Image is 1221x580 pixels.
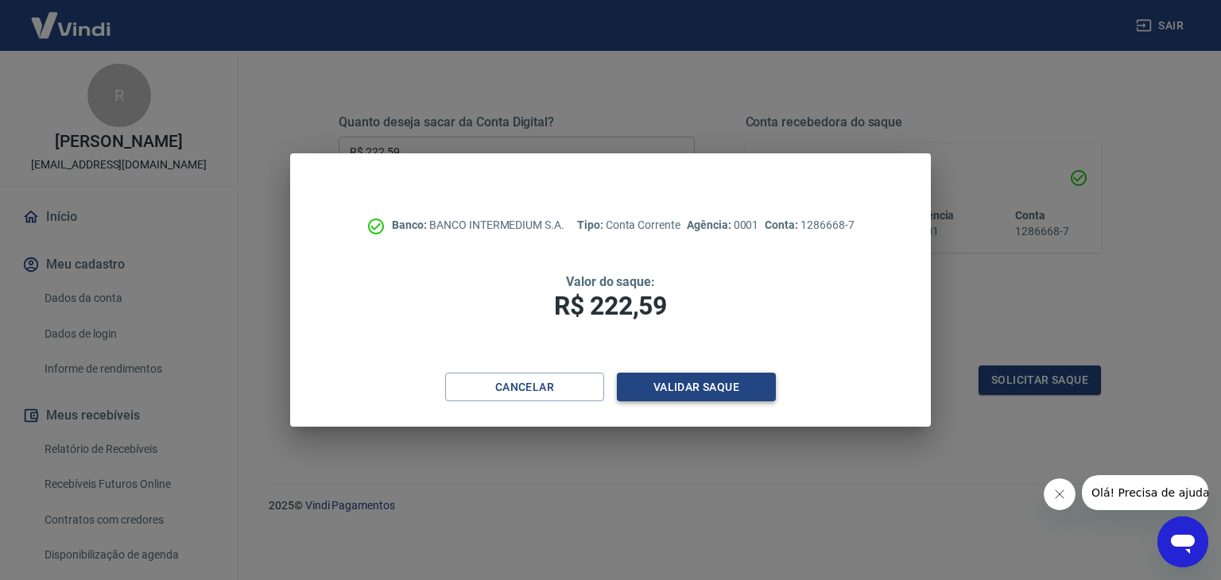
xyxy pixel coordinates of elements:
[1157,516,1208,567] iframe: Botão para abrir a janela de mensagens
[445,373,604,402] button: Cancelar
[617,373,776,402] button: Validar saque
[577,218,606,231] span: Tipo:
[566,274,655,289] span: Valor do saque:
[765,218,800,231] span: Conta:
[765,217,854,234] p: 1286668-7
[577,217,680,234] p: Conta Corrente
[10,11,134,24] span: Olá! Precisa de ajuda?
[554,291,667,321] span: R$ 222,59
[1082,475,1208,510] iframe: Mensagem da empresa
[392,218,429,231] span: Banco:
[1044,478,1076,510] iframe: Fechar mensagem
[687,218,734,231] span: Agência:
[392,217,564,234] p: BANCO INTERMEDIUM S.A.
[687,217,758,234] p: 0001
